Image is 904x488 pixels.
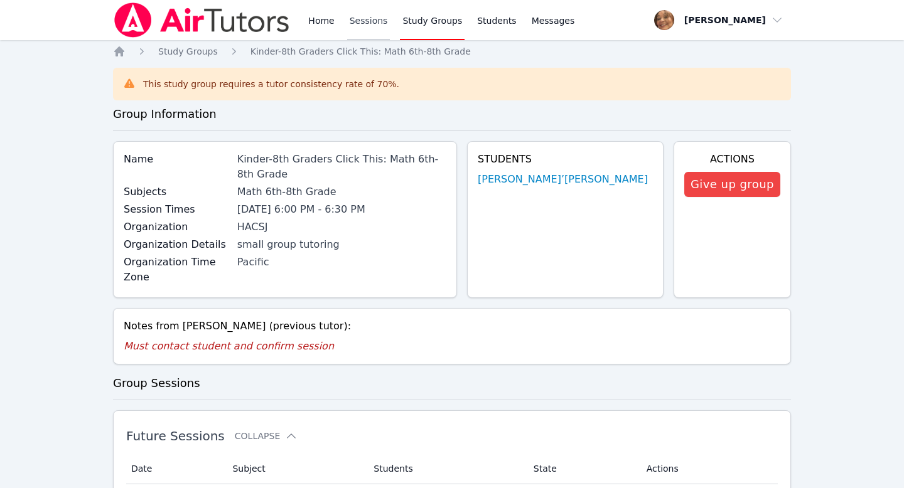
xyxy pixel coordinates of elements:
[684,172,780,197] button: Give up group
[478,152,653,167] h4: Students
[250,46,471,56] span: Kinder-8th Graders Click This: Math 6th-8th Grade
[143,78,399,90] div: This study group requires a tutor consistency rate of 70 %.
[126,454,225,484] th: Date
[158,45,218,58] a: Study Groups
[126,428,225,443] span: Future Sessions
[124,339,780,354] p: Must contact student and confirm session
[366,454,525,484] th: Students
[124,202,230,217] label: Session Times
[250,45,471,58] a: Kinder-8th Graders Click This: Math 6th-8th Grade
[124,220,230,235] label: Organization
[639,454,778,484] th: Actions
[124,184,230,199] label: Subjects
[237,220,446,235] div: HACSJ
[124,237,230,252] label: Organization Details
[158,46,218,56] span: Study Groups
[237,202,446,217] li: [DATE] 6:00 PM - 6:30 PM
[113,105,791,123] h3: Group Information
[237,237,446,252] div: small group tutoring
[237,152,446,182] div: Kinder-8th Graders Click This: Math 6th-8th Grade
[113,374,791,392] h3: Group Sessions
[237,184,446,199] div: Math 6th-8th Grade
[113,3,291,38] img: Air Tutors
[532,14,575,27] span: Messages
[684,152,780,167] h4: Actions
[225,454,366,484] th: Subject
[124,152,230,167] label: Name
[124,255,230,285] label: Organization Time Zone
[235,430,298,442] button: Collapse
[526,454,639,484] th: State
[113,45,791,58] nav: Breadcrumb
[237,255,446,270] div: Pacific
[478,172,648,187] a: [PERSON_NAME]’[PERSON_NAME]
[124,319,780,334] div: Notes from [PERSON_NAME] (previous tutor):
